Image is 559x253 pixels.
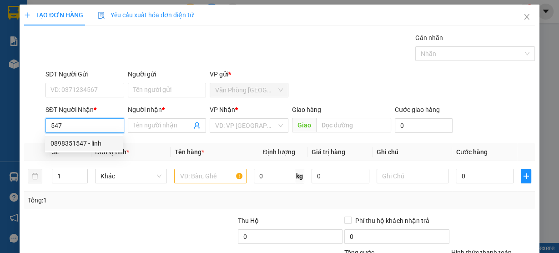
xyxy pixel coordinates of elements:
[238,217,259,224] span: Thu Hộ
[98,11,194,19] span: Yêu cầu xuất hóa đơn điện tử
[292,118,316,132] span: Giao
[210,69,288,79] div: VP gửi
[521,172,531,180] span: plus
[210,106,235,113] span: VP Nhận
[415,34,443,41] label: Gán nhãn
[352,216,433,226] span: Phí thu hộ khách nhận trả
[45,105,124,115] div: SĐT Người Nhận
[263,148,295,156] span: Định lượng
[28,195,217,205] div: Tổng: 1
[128,69,206,79] div: Người gửi
[295,169,304,183] span: kg
[312,148,345,156] span: Giá trị hàng
[50,138,117,148] div: 0898351547 - linh
[128,105,206,115] div: Người nhận
[28,169,42,183] button: delete
[456,148,487,156] span: Cước hàng
[215,83,283,97] span: Văn Phòng Sài Gòn
[24,11,83,19] span: TẠO ĐƠN HÀNG
[312,169,369,183] input: 0
[45,69,124,79] div: SĐT Người Gửi
[98,12,105,19] img: icon
[174,169,247,183] input: VD: Bàn, Ghế
[24,12,30,18] span: plus
[395,106,440,113] label: Cước giao hàng
[373,143,453,161] th: Ghi chú
[521,169,531,183] button: plus
[101,169,162,183] span: Khác
[292,106,321,113] span: Giao hàng
[395,118,453,133] input: Cước giao hàng
[174,148,204,156] span: Tên hàng
[316,118,391,132] input: Dọc đường
[193,122,201,129] span: user-add
[377,169,449,183] input: Ghi Chú
[514,5,539,30] button: Close
[523,13,530,20] span: close
[45,136,123,151] div: 0898351547 - linh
